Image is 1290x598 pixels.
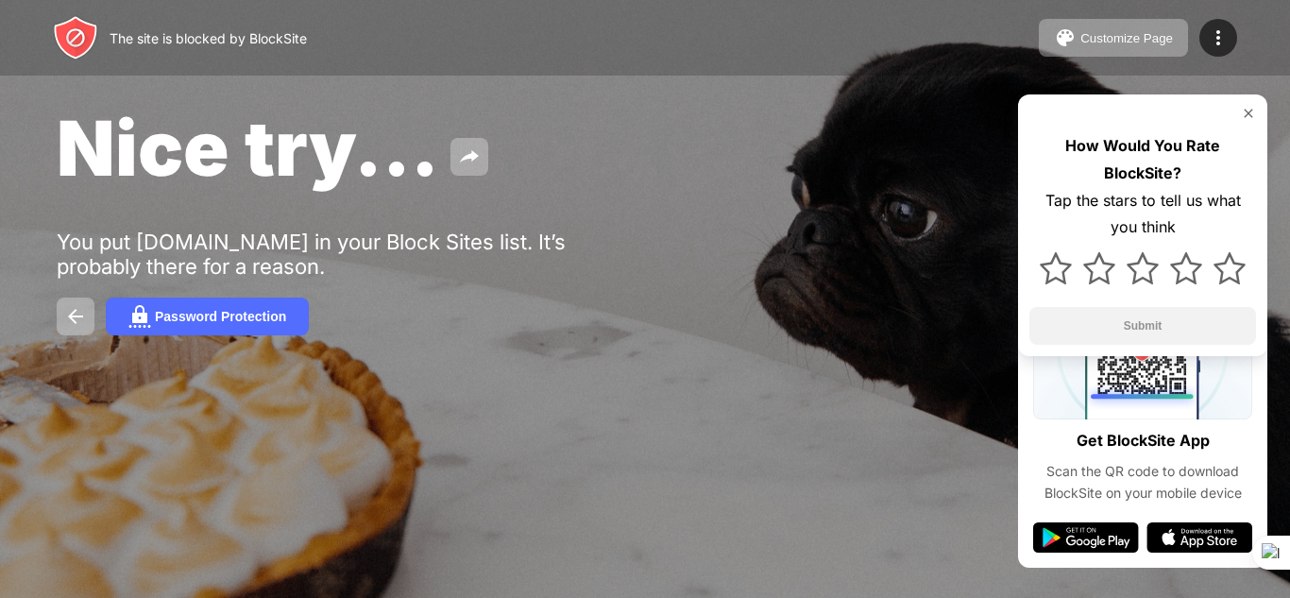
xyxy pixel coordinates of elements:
img: google-play.svg [1033,522,1139,553]
div: You put [DOMAIN_NAME] in your Block Sites list. It’s probably there for a reason. [57,230,640,279]
img: share.svg [458,145,481,168]
div: Password Protection [155,309,286,324]
div: The site is blocked by BlockSite [110,30,307,46]
img: password.svg [128,305,151,328]
img: star.svg [1083,252,1115,284]
img: star.svg [1214,252,1246,284]
img: back.svg [64,305,87,328]
img: rate-us-close.svg [1241,106,1256,121]
img: app-store.svg [1146,522,1252,553]
button: Password Protection [106,298,309,335]
div: Tap the stars to tell us what you think [1029,187,1256,242]
button: Customize Page [1039,19,1188,57]
span: Nice try... [57,102,439,194]
img: pallet.svg [1054,26,1077,49]
img: header-logo.svg [53,15,98,60]
div: Scan the QR code to download BlockSite on your mobile device [1033,461,1252,504]
div: Customize Page [1080,31,1173,45]
img: menu-icon.svg [1207,26,1230,49]
div: How Would You Rate BlockSite? [1029,132,1256,187]
img: star.svg [1040,252,1072,284]
img: star.svg [1127,252,1159,284]
button: Submit [1029,307,1256,345]
img: star.svg [1170,252,1202,284]
div: Get BlockSite App [1077,427,1210,454]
